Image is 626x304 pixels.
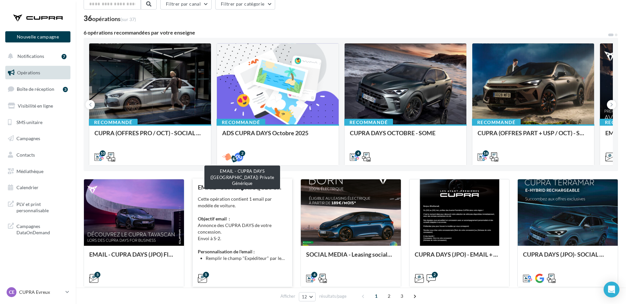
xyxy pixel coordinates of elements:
[472,119,521,126] div: Recommandé
[4,165,72,178] a: Médiathèque
[4,219,72,239] a: Campagnes DataOnDemand
[5,286,70,298] a: CE CUPRA Evreux
[311,272,317,278] div: 4
[344,119,393,126] div: Recommandé
[89,119,138,126] div: Recommandé
[4,115,72,129] a: SMS unitaire
[16,152,35,158] span: Contacts
[19,289,63,295] p: CUPRA Evreux
[9,289,14,295] span: CE
[18,103,53,109] span: Visibilité en ligne
[100,150,106,156] div: 10
[384,291,394,301] span: 2
[302,294,307,299] span: 12
[239,150,245,156] div: 2
[217,119,265,126] div: Recommandé
[4,66,72,80] a: Opérations
[17,70,40,75] span: Opérations
[63,87,68,92] div: 3
[299,292,316,301] button: 12
[17,86,54,92] span: Boîte de réception
[16,200,68,214] span: PLV et print personnalisable
[604,282,619,297] div: Open Intercom Messenger
[4,49,69,63] button: Notifications 7
[16,119,42,125] span: SMS unitaire
[222,130,333,143] div: ADS CUPRA DAYS Octobre 2025
[16,136,40,141] span: Campagnes
[523,251,613,264] div: CUPRA DAYS (JPO)- SOCIAL MEDIA
[4,181,72,194] a: Calendrier
[306,251,396,264] div: SOCIAL MEDIA - Leasing social électrique - CUPRA Born
[350,130,461,143] div: CUPRA DAYS OCTOBRE - SOME
[89,251,179,264] div: EMAIL - CUPRA DAYS (JPO) Fleet Générique
[198,249,255,254] strong: Personnalisation de l'email :
[483,150,489,156] div: 16
[94,130,206,143] div: CUPRA (OFFRES PRO / OCT) - SOCIAL MEDIA
[203,272,209,278] div: 5
[120,16,136,22] span: (sur 37)
[4,197,72,216] a: PLV et print personnalisable
[280,293,295,299] span: Afficher
[4,99,72,113] a: Visibilité en ligne
[319,293,347,299] span: résultats/page
[397,291,407,301] span: 3
[198,196,287,262] div: Cette opération contient 1 email par modèle de voiture. Annonce des CUPRA DAYS de votre concessio...
[5,31,70,42] button: Nouvelle campagne
[16,168,43,174] span: Médiathèque
[84,30,608,35] div: 6 opérations recommandées par votre enseigne
[17,53,44,59] span: Notifications
[62,54,66,59] div: 7
[16,222,68,236] span: Campagnes DataOnDemand
[84,15,136,22] div: 36
[16,185,39,190] span: Calendrier
[92,16,136,22] div: opérations
[432,272,438,278] div: 2
[478,130,589,143] div: CUPRA (OFFRES PART + USP / OCT) - SOCIAL MEDIA
[371,291,381,301] span: 1
[355,150,361,156] div: 4
[198,184,287,190] div: EMAIL - CUPRA DAYS ([GEOGRAPHIC_DATA]) Private Générique
[4,148,72,162] a: Contacts
[4,82,72,96] a: Boîte de réception3
[204,165,280,189] div: EMAIL - CUPRA DAYS ([GEOGRAPHIC_DATA]) Private Générique
[415,251,504,264] div: CUPRA DAYS (JPO) - EMAIL + SMS
[94,272,100,278] div: 5
[4,132,72,145] a: Campagnes
[198,216,230,221] strong: Objectif email :
[206,255,287,262] li: Remplir le champ "Expéditeur" par le nom de votre concession.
